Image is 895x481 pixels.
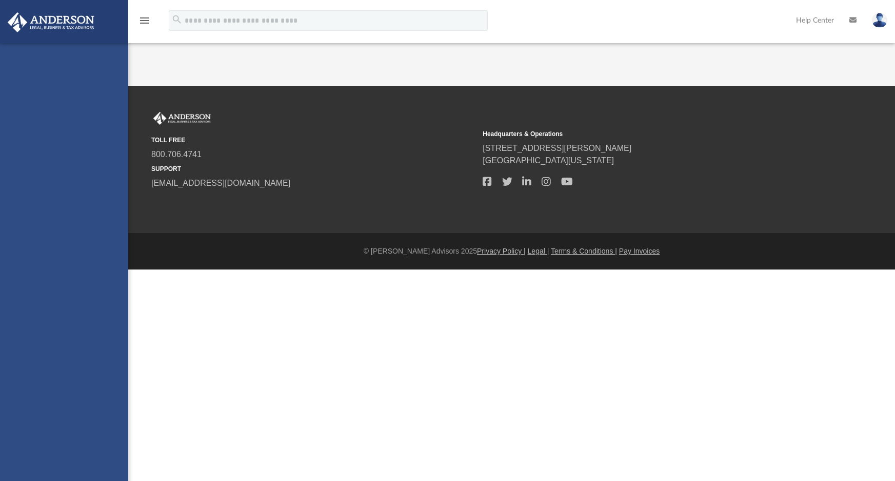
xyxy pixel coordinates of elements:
[551,247,617,255] a: Terms & Conditions |
[128,246,895,257] div: © [PERSON_NAME] Advisors 2025
[151,112,213,125] img: Anderson Advisors Platinum Portal
[138,14,151,27] i: menu
[483,156,614,165] a: [GEOGRAPHIC_DATA][US_STATE]
[528,247,549,255] a: Legal |
[483,129,807,139] small: Headquarters & Operations
[151,136,475,145] small: TOLL FREE
[151,164,475,174] small: SUPPORT
[171,14,183,25] i: search
[619,247,660,255] a: Pay Invoices
[872,13,887,28] img: User Pic
[477,247,526,255] a: Privacy Policy |
[151,179,290,187] a: [EMAIL_ADDRESS][DOMAIN_NAME]
[5,12,97,32] img: Anderson Advisors Platinum Portal
[483,144,631,152] a: [STREET_ADDRESS][PERSON_NAME]
[138,20,151,27] a: menu
[151,150,202,159] a: 800.706.4741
